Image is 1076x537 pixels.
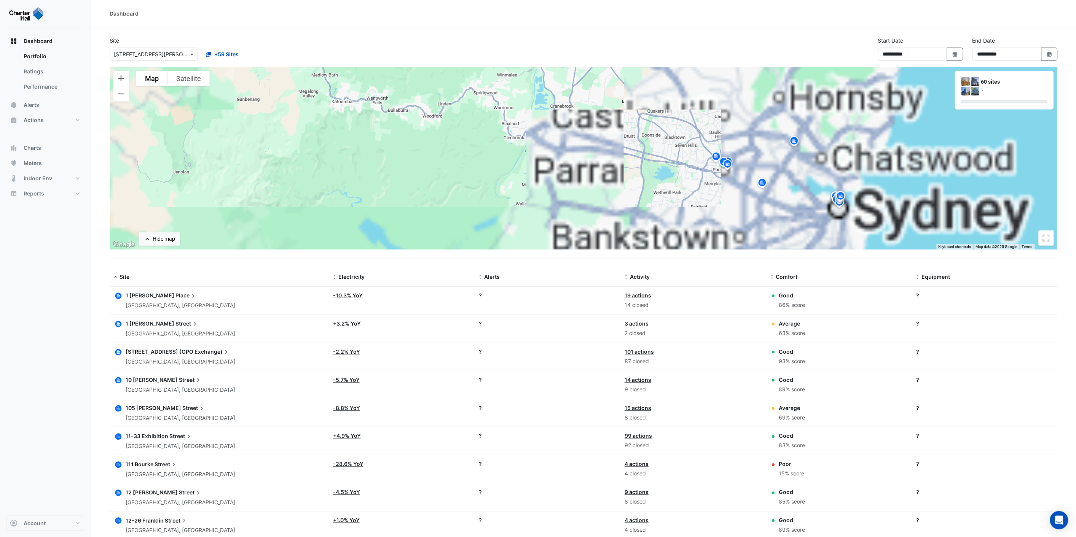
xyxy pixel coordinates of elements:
[829,191,842,204] img: site-pin.svg
[18,49,85,64] a: Portfolio
[976,245,1017,249] span: Map data ©2025 Google
[333,489,360,495] a: -4.5% YoY
[834,191,846,204] img: site-pin.svg
[625,405,651,411] a: 15 actions
[165,516,188,524] span: Street
[24,101,39,109] span: Alerts
[126,377,178,383] span: 10 [PERSON_NAME]
[479,516,615,524] div: ?
[917,404,1053,412] div: ?
[338,273,365,280] span: Electricity
[24,520,46,527] span: Account
[756,177,768,191] img: site-pin.svg
[625,517,649,523] a: 4 actions
[153,235,175,243] div: Hide map
[722,159,734,172] img: site-pin.svg
[779,404,805,412] div: Average
[833,191,845,204] img: site-pin.svg
[10,175,18,182] app-icon: Indoor Env
[126,526,235,535] div: [GEOGRAPHIC_DATA], [GEOGRAPHIC_DATA]
[333,377,360,383] a: -5.7% YoY
[169,432,193,440] span: Street
[917,348,1053,356] div: ?
[1050,511,1068,529] div: Open Intercom Messenger
[981,87,1047,95] div: ?
[18,64,85,79] a: Ratings
[10,101,18,109] app-icon: Alerts
[9,6,43,21] img: Company Logo
[6,156,85,171] button: Meters
[10,37,18,45] app-icon: Dashboard
[6,97,85,113] button: Alerts
[6,33,85,49] button: Dashboard
[630,273,650,280] span: Activity
[917,516,1053,524] div: ?
[126,301,235,310] div: [GEOGRAPHIC_DATA], [GEOGRAPHIC_DATA]
[136,71,167,86] button: Show street map
[710,151,722,164] img: site-pin.svg
[214,50,239,58] span: +59 Sites
[24,116,44,124] span: Actions
[179,376,202,384] span: Street
[479,460,615,468] div: ?
[479,348,615,356] div: ?
[625,301,761,310] div: 14 closed
[831,194,843,207] img: site-pin.svg
[333,405,360,411] a: -8.8% YoY
[917,460,1053,468] div: ?
[779,385,805,394] div: 89% score
[182,404,206,412] span: Street
[939,244,971,249] button: Keyboard shortcuts
[779,329,805,338] div: 63% score
[6,113,85,128] button: Actions
[625,320,649,327] a: 3 actions
[333,432,361,439] a: +4.9% YoY
[830,191,842,204] img: site-pin.svg
[175,319,199,328] span: Street
[1046,51,1053,57] fa-icon: Select Date
[788,135,800,149] img: site-pin.svg
[126,461,153,467] span: 111 Bourke
[625,292,651,299] a: 19 actions
[126,414,235,423] div: [GEOGRAPHIC_DATA], [GEOGRAPHIC_DATA]
[10,116,18,124] app-icon: Actions
[722,156,734,169] img: site-pin.svg
[779,413,805,422] div: 69% score
[333,517,360,523] a: +1.0% YoY
[126,442,235,451] div: [GEOGRAPHIC_DATA], [GEOGRAPHIC_DATA]
[779,432,805,440] div: Good
[110,10,139,17] div: Dashboard
[167,71,210,86] button: Show satellite imagery
[779,526,805,534] div: 89% score
[776,273,798,280] span: Comfort
[484,273,500,280] span: Alerts
[625,441,761,450] div: 92 closed
[194,348,230,356] span: Exchange)
[112,240,137,249] img: Google
[126,405,181,411] span: 105 [PERSON_NAME]
[18,79,85,94] a: Performance
[1039,230,1054,246] button: Toggle fullscreen view
[971,77,980,86] img: 1 Shelley Street
[779,469,805,478] div: 15% score
[779,516,805,524] div: Good
[479,291,615,299] div: ?
[6,516,85,531] button: Account
[10,190,18,197] app-icon: Reports
[835,191,847,204] img: site-pin.svg
[479,376,615,384] div: ?
[625,489,649,495] a: 9 actions
[139,232,180,246] button: Hide map
[917,488,1053,496] div: ?
[24,159,42,167] span: Meters
[126,357,235,366] div: [GEOGRAPHIC_DATA], [GEOGRAPHIC_DATA]
[6,49,85,97] div: Dashboard
[479,488,615,496] div: ?
[981,78,1047,86] div: 60 sites
[113,71,129,86] button: Zoom in
[126,348,193,355] span: [STREET_ADDRESS] (GPO
[155,460,178,468] span: Street
[179,488,202,496] span: Street
[878,37,904,44] label: Start Date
